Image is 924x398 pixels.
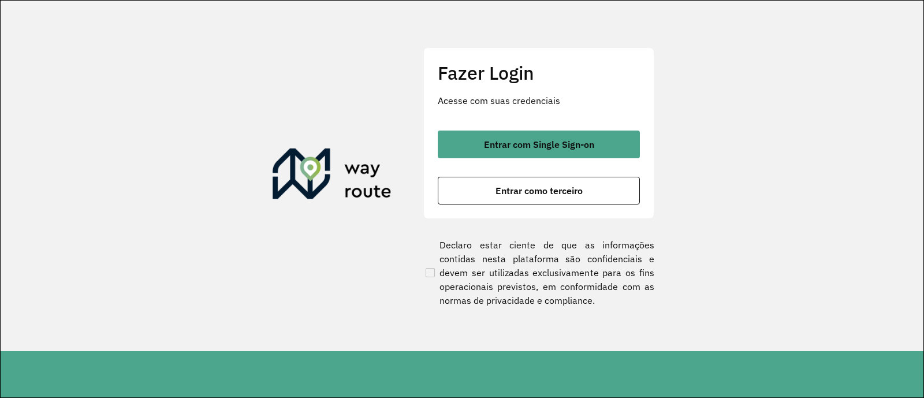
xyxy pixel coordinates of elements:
span: Entrar como terceiro [495,186,583,195]
img: Roteirizador AmbevTech [273,148,392,204]
button: button [438,131,640,158]
label: Declaro estar ciente de que as informações contidas nesta plataforma são confidenciais e devem se... [423,238,654,307]
button: button [438,177,640,204]
span: Entrar com Single Sign-on [484,140,594,149]
p: Acesse com suas credenciais [438,94,640,107]
h2: Fazer Login [438,62,640,84]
